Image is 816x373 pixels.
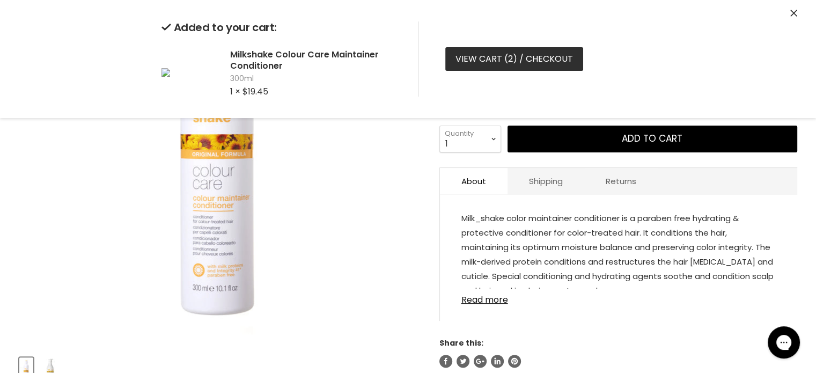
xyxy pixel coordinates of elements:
a: Shipping [508,168,584,194]
span: Milk_shake color maintainer conditioner is a paraben free hydrating & protective conditioner for ... [461,213,774,296]
a: Read more [461,289,776,305]
a: Returns [584,168,658,194]
a: View cart (2) / Checkout [445,47,583,71]
span: Add to cart [622,132,682,145]
span: 300ml [230,74,401,84]
h2: Milkshake Colour Care Maintainer Conditioner [230,49,401,71]
iframe: Gorgias live chat messenger [762,323,805,362]
span: Share this: [439,338,483,348]
span: 2 [508,53,513,65]
span: 1 × [230,85,240,98]
h2: Added to your cart: [161,21,401,34]
button: Add to cart [508,126,797,152]
a: About [440,168,508,194]
button: Close [790,8,797,19]
select: Quantity [439,126,501,152]
span: $19.45 [242,85,268,98]
img: Milkshake Colour Care Maintainer Conditioner [161,68,170,77]
aside: Share this: [439,338,797,367]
